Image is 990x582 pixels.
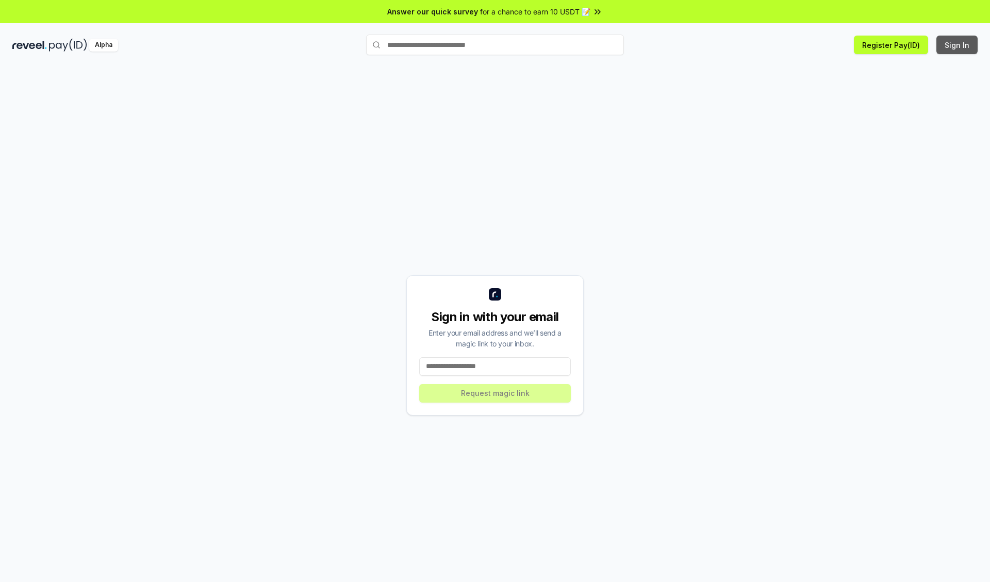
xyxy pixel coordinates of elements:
[89,39,118,52] div: Alpha
[480,6,590,17] span: for a chance to earn 10 USDT 📝
[419,309,571,325] div: Sign in with your email
[854,36,928,54] button: Register Pay(ID)
[489,288,501,301] img: logo_small
[936,36,978,54] button: Sign In
[387,6,478,17] span: Answer our quick survey
[419,327,571,349] div: Enter your email address and we’ll send a magic link to your inbox.
[49,39,87,52] img: pay_id
[12,39,47,52] img: reveel_dark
